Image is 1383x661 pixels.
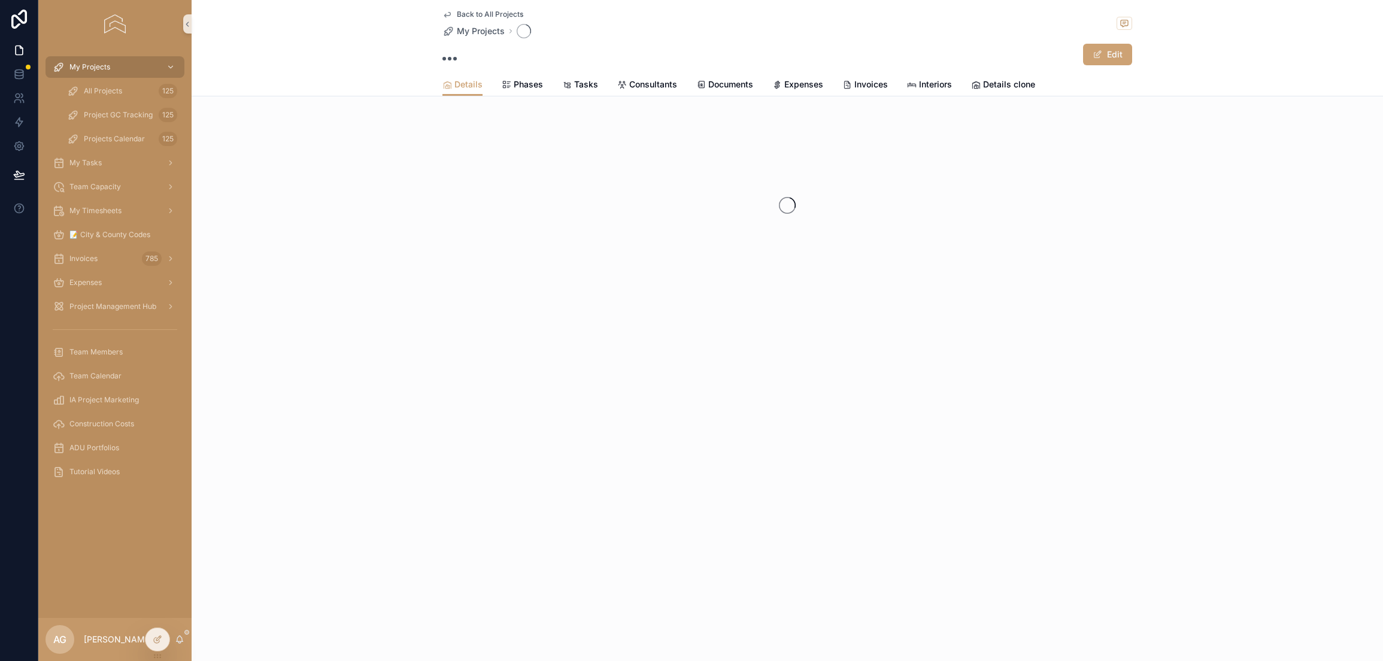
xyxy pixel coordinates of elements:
a: Invoices [842,74,888,98]
button: Edit [1083,44,1132,65]
a: Phases [502,74,543,98]
span: Details [454,78,483,90]
span: Phases [514,78,543,90]
div: 125 [159,108,177,122]
span: All Projects [84,86,122,96]
a: Tasks [562,74,598,98]
span: Team Capacity [69,182,121,192]
span: IA Project Marketing [69,395,139,405]
span: Team Calendar [69,371,122,381]
span: Project Management Hub [69,302,156,311]
a: My Projects [442,25,505,37]
span: Construction Costs [69,419,134,429]
a: Team Members [46,341,184,363]
span: My Tasks [69,158,102,168]
a: Projects Calendar125 [60,128,184,150]
span: Invoices [854,78,888,90]
img: App logo [104,14,125,34]
a: IA Project Marketing [46,389,184,411]
span: Consultants [629,78,677,90]
span: My Timesheets [69,206,122,216]
span: Tutorial Videos [69,467,120,477]
span: Tasks [574,78,598,90]
span: Team Members [69,347,123,357]
span: ADU Portfolios [69,443,119,453]
a: Construction Costs [46,413,184,435]
a: 📝 City & County Codes [46,224,184,245]
a: Consultants [617,74,677,98]
span: My Projects [69,62,110,72]
span: Expenses [784,78,823,90]
span: Documents [708,78,753,90]
a: My Tasks [46,152,184,174]
div: 125 [159,84,177,98]
a: Documents [696,74,753,98]
a: Team Calendar [46,365,184,387]
span: My Projects [457,25,505,37]
a: Details clone [971,74,1035,98]
div: scrollable content [38,48,192,498]
span: Project GC Tracking [84,110,153,120]
a: Back to All Projects [442,10,523,19]
span: Details clone [983,78,1035,90]
a: Project GC Tracking125 [60,104,184,126]
a: Interiors [907,74,952,98]
a: Invoices785 [46,248,184,269]
span: AG [53,632,66,647]
span: Expenses [69,278,102,287]
a: Expenses [46,272,184,293]
p: [PERSON_NAME] [84,633,153,645]
span: Interiors [919,78,952,90]
a: ADU Portfolios [46,437,184,459]
span: 📝 City & County Codes [69,230,150,239]
span: Back to All Projects [457,10,523,19]
a: My Projects [46,56,184,78]
a: Project Management Hub [46,296,184,317]
a: My Timesheets [46,200,184,222]
span: Invoices [69,254,98,263]
span: Projects Calendar [84,134,145,144]
div: 785 [142,251,162,266]
a: Details [442,74,483,96]
div: 125 [159,132,177,146]
a: Expenses [772,74,823,98]
a: All Projects125 [60,80,184,102]
a: Tutorial Videos [46,461,184,483]
a: Team Capacity [46,176,184,198]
